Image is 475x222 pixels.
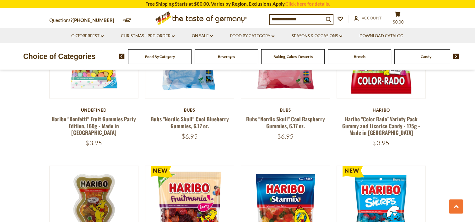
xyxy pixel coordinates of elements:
a: Haribo "Color Rado" Variety Pack Gummy and Licorice Candy - 175g - Made in [GEOGRAPHIC_DATA] [342,115,420,136]
a: Beverages [218,54,235,59]
a: Food By Category [230,33,274,40]
span: $6.95 [277,132,294,140]
div: undefined [49,108,139,113]
a: Bubs "Nordic Skull" Cool Raspberry Gummies, 6.17 oz. [246,115,325,129]
span: $0.00 [393,19,404,24]
div: Haribo [337,108,426,113]
a: Download Catalog [359,33,403,40]
a: Candy [421,54,431,59]
a: Click here for details. [285,1,330,7]
span: $3.95 [373,139,389,147]
button: $0.00 [388,11,407,27]
a: Christmas - PRE-ORDER [121,33,175,40]
span: $3.95 [86,139,102,147]
a: On Sale [192,33,213,40]
a: [PHONE_NUMBER] [73,17,114,23]
div: Bubs [145,108,235,113]
a: Seasons & Occasions [292,33,342,40]
a: Bubs "Nordic Skull" Cool Blueberry Gummies, 6.17 oz. [150,115,229,129]
img: next arrow [453,54,459,59]
a: Oktoberfest [71,33,104,40]
span: $6.95 [181,132,198,140]
a: Account [354,15,382,22]
a: Breads [354,54,365,59]
a: Food By Category [145,54,175,59]
div: Bubs [241,108,330,113]
p: Questions? [49,16,119,24]
img: previous arrow [119,54,125,59]
span: Account [362,15,382,20]
a: Haribo "Konfetti" Fruit Gummies Party Edition, 160g - Made in [GEOGRAPHIC_DATA] [51,115,136,136]
a: Baking, Cakes, Desserts [273,54,313,59]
